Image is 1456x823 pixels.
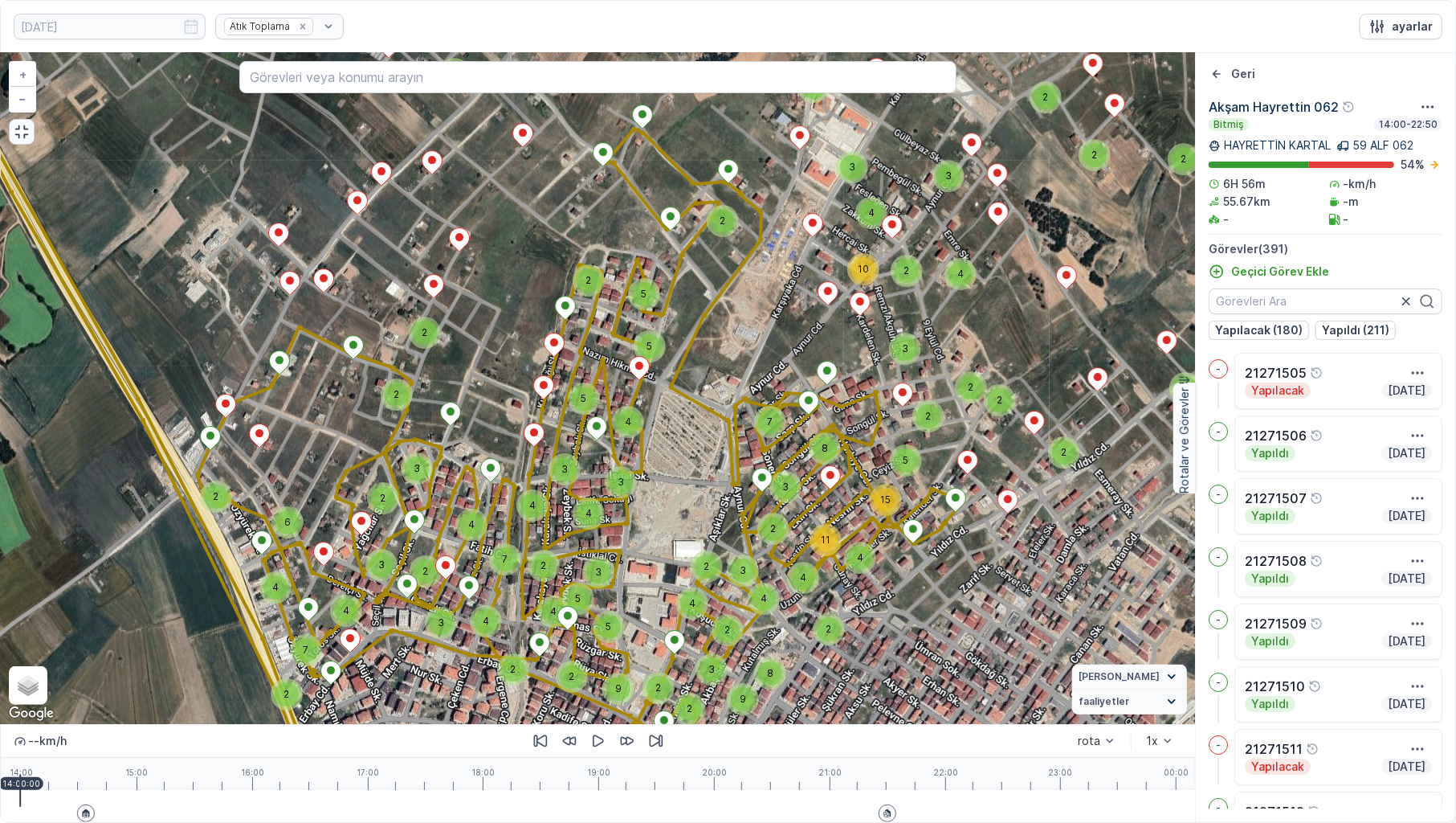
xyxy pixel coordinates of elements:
span: 3 [782,481,789,493]
p: 15:00 [125,768,148,777]
a: Geçici Görev Ekle [1209,264,1329,280]
span: 2 [704,560,709,572]
div: 3 [797,71,830,103]
div: 6 [271,506,304,538]
p: 21271509 [1245,614,1307,633]
span: 3 [561,463,568,475]
div: 2 [410,555,442,588]
div: 2 [438,58,471,90]
span: [PERSON_NAME] [1079,670,1160,683]
p: Rotalar ve Görevler [1177,387,1193,493]
span: 3 [708,663,715,675]
span: 11 [821,534,830,546]
p: Yapıldı [1250,571,1291,587]
span: 2 [720,215,725,227]
p: 21271507 [1245,489,1307,508]
p: HAYRETTİN KARTAL [1224,137,1331,154]
span: 15 [880,493,891,506]
span: 4 [625,416,631,428]
p: 14:00-22:50 [1377,118,1439,131]
span: 5 [581,392,586,404]
span: 3 [414,462,420,474]
p: 14:00:00 [2,779,40,788]
span: 8 [767,667,773,679]
span: 2 [655,682,661,694]
span: 2 [1181,153,1186,165]
p: - [1216,801,1221,814]
span: 2 [569,670,574,682]
span: 4 [957,268,964,280]
p: 54 % [1401,157,1425,173]
p: 17:00 [357,768,379,777]
a: Yakınlaştır [10,63,35,87]
div: 2 [1048,436,1080,469]
div: 8 [754,657,786,690]
div: Yardım Araç İkonu [1310,429,1323,442]
p: [DATE] [1386,633,1427,649]
p: [DATE] [1386,696,1427,712]
p: - [1223,211,1229,227]
div: 3 [836,151,868,183]
span: 3 [849,161,855,173]
span: 2 [283,688,289,700]
span: 3 [902,342,908,354]
span: 2 [903,264,909,276]
span: 5 [641,288,646,300]
a: Layers [10,668,46,703]
p: - [1216,551,1221,563]
div: 4 [455,509,487,541]
div: 4 [855,197,887,229]
div: 5 [890,444,922,477]
div: 2 [691,551,723,583]
span: 7 [303,644,308,656]
div: 4 [787,562,819,594]
span: faaliyetler [1079,695,1129,708]
div: 4 [748,583,780,615]
span: 4 [529,499,536,511]
span: 2 [213,490,218,502]
div: 3 [582,556,614,588]
p: - [1216,425,1221,438]
div: Yardım Araç İkonu [1310,555,1323,567]
span: 5 [903,454,908,466]
span: 9 [615,682,622,694]
p: [DATE] [1386,383,1427,399]
div: 4 [330,595,362,627]
span: 2 [540,559,546,571]
span: 4 [483,615,489,627]
p: Yapıldı [1250,633,1291,649]
button: Yapıldı (211) [1315,321,1396,340]
p: Geçici Görev Ekle [1231,264,1329,280]
input: Görevleri Ara [1209,289,1442,314]
span: 2 [394,388,399,400]
span: 2 [997,394,1002,406]
div: 3 [727,555,759,587]
p: 22:00 [933,768,958,777]
span: + [19,68,27,81]
span: 4 [585,507,592,519]
div: 2 [573,264,605,297]
p: 14:00 [10,768,33,777]
div: 2 [1079,139,1111,171]
div: 4 [537,596,569,628]
span: 3 [945,170,952,182]
div: 15 [870,484,902,516]
p: [DATE] [1386,445,1427,461]
div: 2 [381,379,413,411]
p: - [1216,362,1221,375]
span: 2 [1042,91,1048,103]
div: 2 [674,693,706,725]
p: [DATE] [1386,759,1427,775]
div: 3 [425,607,457,639]
span: 2 [585,274,591,286]
div: 2 [912,400,944,432]
p: 00:00 [1164,768,1189,777]
span: 2 [968,381,973,393]
div: Yardım Araç İkonu [1306,743,1319,755]
a: Uzaklaştır [10,87,35,111]
div: 2 [528,550,560,582]
span: − [19,92,27,105]
p: 20:00 [702,768,727,777]
span: 8 [822,442,828,454]
div: Yardım Araç İkonu [1310,617,1323,630]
